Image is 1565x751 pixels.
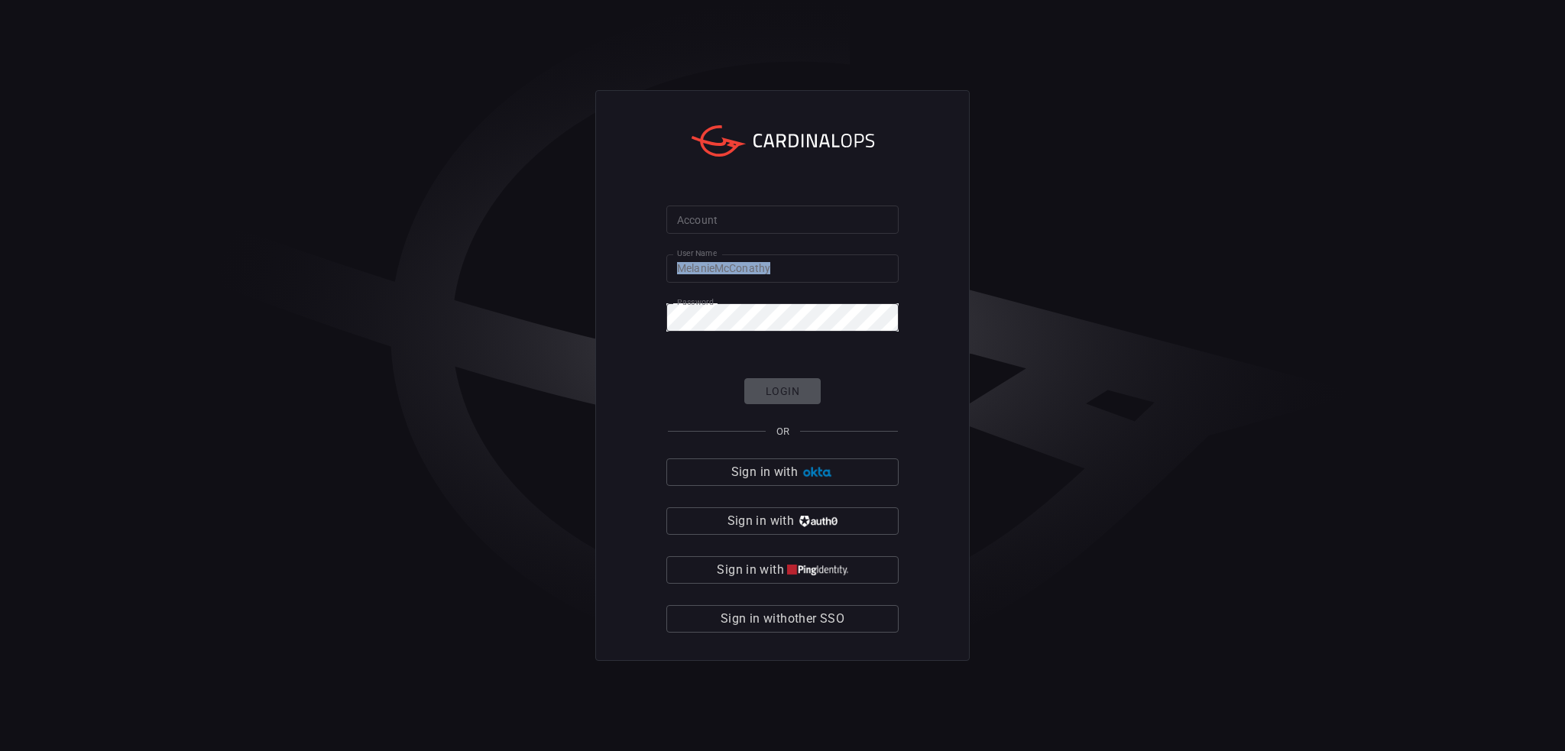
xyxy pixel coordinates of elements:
label: Password [677,296,714,308]
span: Sign in with [717,559,783,581]
label: User Name [677,248,717,259]
input: Type your account [666,206,899,234]
img: vP8Hhh4KuCH8AavWKdZY7RZgAAAAASUVORK5CYII= [797,516,838,527]
input: Type your user name [666,254,899,283]
span: Sign in with [727,510,794,532]
span: Sign in with other SSO [721,608,844,630]
span: Sign in with [731,461,798,483]
img: Ad5vKXme8s1CQAAAABJRU5ErkJggg== [801,467,834,478]
span: OR [776,426,789,437]
button: Sign in withother SSO [666,605,899,633]
button: Sign in with [666,507,899,535]
button: Sign in with [666,458,899,486]
img: quu4iresuhQAAAABJRU5ErkJggg== [787,565,848,576]
button: Sign in with [666,556,899,584]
